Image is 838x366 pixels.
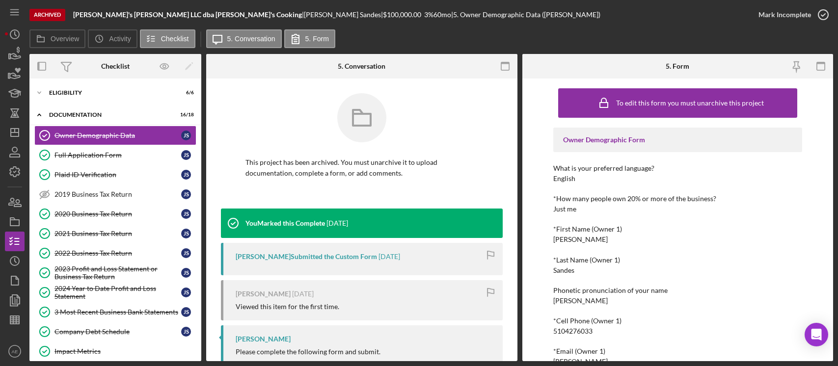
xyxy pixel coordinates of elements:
time: 2024-09-09 18:13 [378,253,400,261]
div: | [73,11,304,19]
div: To edit this form you must unarchive this project [616,99,764,107]
div: *How many people own 20% or more of the business? [553,195,802,203]
div: Company Debt Schedule [54,328,181,336]
div: 2023 Profit and Loss Statement or Business Tax Return [54,265,181,281]
div: J S [181,170,191,180]
div: 60 mo [433,11,451,19]
div: 2022 Business Tax Return [54,249,181,257]
div: Owner Demographic Form [563,136,792,144]
button: Overview [29,29,85,48]
label: 5. Form [305,35,329,43]
label: Checklist [161,35,189,43]
div: What is your preferred language? [553,164,802,172]
div: Checklist [101,62,130,70]
div: 2024 Year to Date Profit and Loss Statement [54,285,181,300]
button: AE [5,341,25,361]
div: Documentation [49,112,169,118]
div: 6 / 6 [176,90,194,96]
button: Checklist [140,29,195,48]
a: 2021 Business Tax ReturnJS [34,224,196,243]
div: Impact Metrics [54,347,196,355]
div: Plaid ID Verification [54,171,181,179]
a: 2024 Year to Date Profit and Loss StatementJS [34,283,196,302]
div: Owner Demographic Data [54,131,181,139]
div: Phonetic pronunciation of your name [553,287,802,294]
div: 5104276033 [553,327,593,335]
div: 2021 Business Tax Return [54,230,181,237]
button: Mark Incomplete [749,5,833,25]
a: 2020 Business Tax ReturnJS [34,204,196,224]
time: 2024-09-10 23:26 [326,219,348,227]
div: J S [181,209,191,219]
a: Plaid ID VerificationJS [34,165,196,184]
a: 2022 Business Tax ReturnJS [34,243,196,263]
p: This project has been archived. You must unarchive it to upload documentation, complete a form, o... [245,157,478,179]
label: Overview [51,35,79,43]
div: [PERSON_NAME] [553,297,608,305]
div: [PERSON_NAME] [236,335,291,343]
text: AE [12,349,18,354]
time: 2024-09-05 16:37 [292,290,314,298]
div: English [553,175,575,183]
div: [PERSON_NAME] Sandes | [304,11,383,19]
div: [PERSON_NAME] [553,358,608,366]
div: Just me [553,205,576,213]
div: $100,000.00 [383,11,424,19]
div: J S [181,307,191,317]
div: J S [181,189,191,199]
label: Activity [109,35,131,43]
div: 16 / 18 [176,112,194,118]
div: *Cell Phone (Owner 1) [553,317,802,325]
a: 2023 Profit and Loss Statement or Business Tax ReturnJS [34,263,196,283]
a: Owner Demographic DataJS [34,126,196,145]
b: [PERSON_NAME]'s [PERSON_NAME] LLC dba [PERSON_NAME]'s Cooking [73,10,302,19]
div: J S [181,327,191,337]
div: J S [181,150,191,160]
div: J S [181,229,191,238]
div: Full Application Form [54,151,181,159]
div: *First Name (Owner 1) [553,225,802,233]
a: 2019 Business Tax ReturnJS [34,184,196,204]
div: J S [181,131,191,140]
div: 2020 Business Tax Return [54,210,181,218]
div: Eligibility [49,90,169,96]
div: 2019 Business Tax Return [54,190,181,198]
div: *Last Name (Owner 1) [553,256,802,264]
div: Please complete the following form and submit. [236,348,380,356]
div: J S [181,248,191,258]
div: Open Intercom Messenger [805,323,828,346]
button: 5. Form [284,29,335,48]
a: Full Application FormJS [34,145,196,165]
div: 3 Most Recent Business Bank Statements [54,308,181,316]
a: Impact Metrics [34,341,196,361]
div: Archived [29,9,65,21]
a: 3 Most Recent Business Bank StatementsJS [34,302,196,322]
div: You Marked this Complete [245,219,325,227]
button: 5. Conversation [206,29,282,48]
div: | 5. Owner Demographic Data ([PERSON_NAME]) [451,11,600,19]
div: 5. Form [666,62,689,70]
div: [PERSON_NAME] [553,235,608,243]
div: 5. Conversation [338,62,385,70]
div: J S [181,288,191,297]
div: [PERSON_NAME] [236,290,291,298]
div: Viewed this item for the first time. [236,303,339,311]
div: Sandes [553,266,574,274]
div: 3 % [424,11,433,19]
div: [PERSON_NAME] Submitted the Custom Form [236,253,377,261]
button: Activity [88,29,137,48]
div: *Email (Owner 1) [553,347,802,355]
div: Mark Incomplete [758,5,811,25]
div: J S [181,268,191,278]
label: 5. Conversation [227,35,275,43]
a: Company Debt ScheduleJS [34,322,196,341]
